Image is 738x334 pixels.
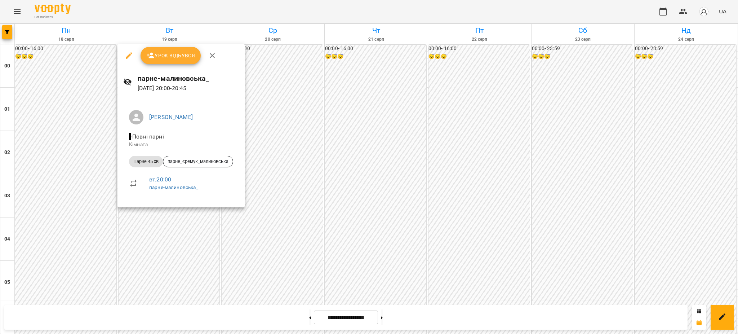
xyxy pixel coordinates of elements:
div: парне_єремук_малиновська [163,156,233,167]
h6: парне-малиновська_ [138,73,239,84]
span: Урок відбувся [146,51,195,60]
button: Урок відбувся [141,47,201,64]
span: - Повні парні [129,133,165,140]
a: [PERSON_NAME] [149,114,193,120]
span: Парне 45 хв [129,158,163,165]
p: [DATE] 20:00 - 20:45 [138,84,239,93]
span: парне_єремук_малиновська [163,158,233,165]
a: парне-малиновська_ [149,184,198,190]
a: вт , 20:00 [149,176,171,183]
p: Кімната [129,141,233,148]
